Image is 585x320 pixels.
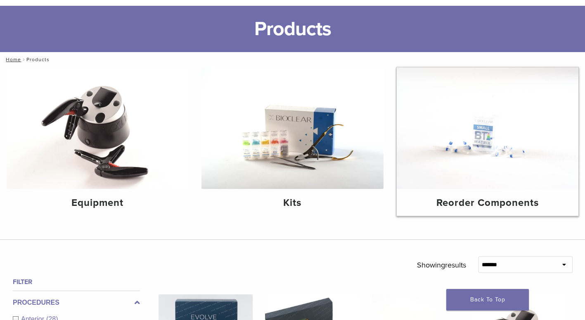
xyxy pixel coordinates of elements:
[13,196,182,210] h4: Equipment
[417,256,466,274] p: Showing results
[13,298,140,308] label: Procedures
[201,67,383,216] a: Kits
[201,67,383,189] img: Kits
[21,57,26,62] span: /
[446,289,529,310] a: Back To Top
[397,67,578,189] img: Reorder Components
[7,67,188,216] a: Equipment
[7,67,188,189] img: Equipment
[397,67,578,216] a: Reorder Components
[13,277,140,287] h4: Filter
[3,57,21,62] a: Home
[403,196,572,210] h4: Reorder Components
[208,196,377,210] h4: Kits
